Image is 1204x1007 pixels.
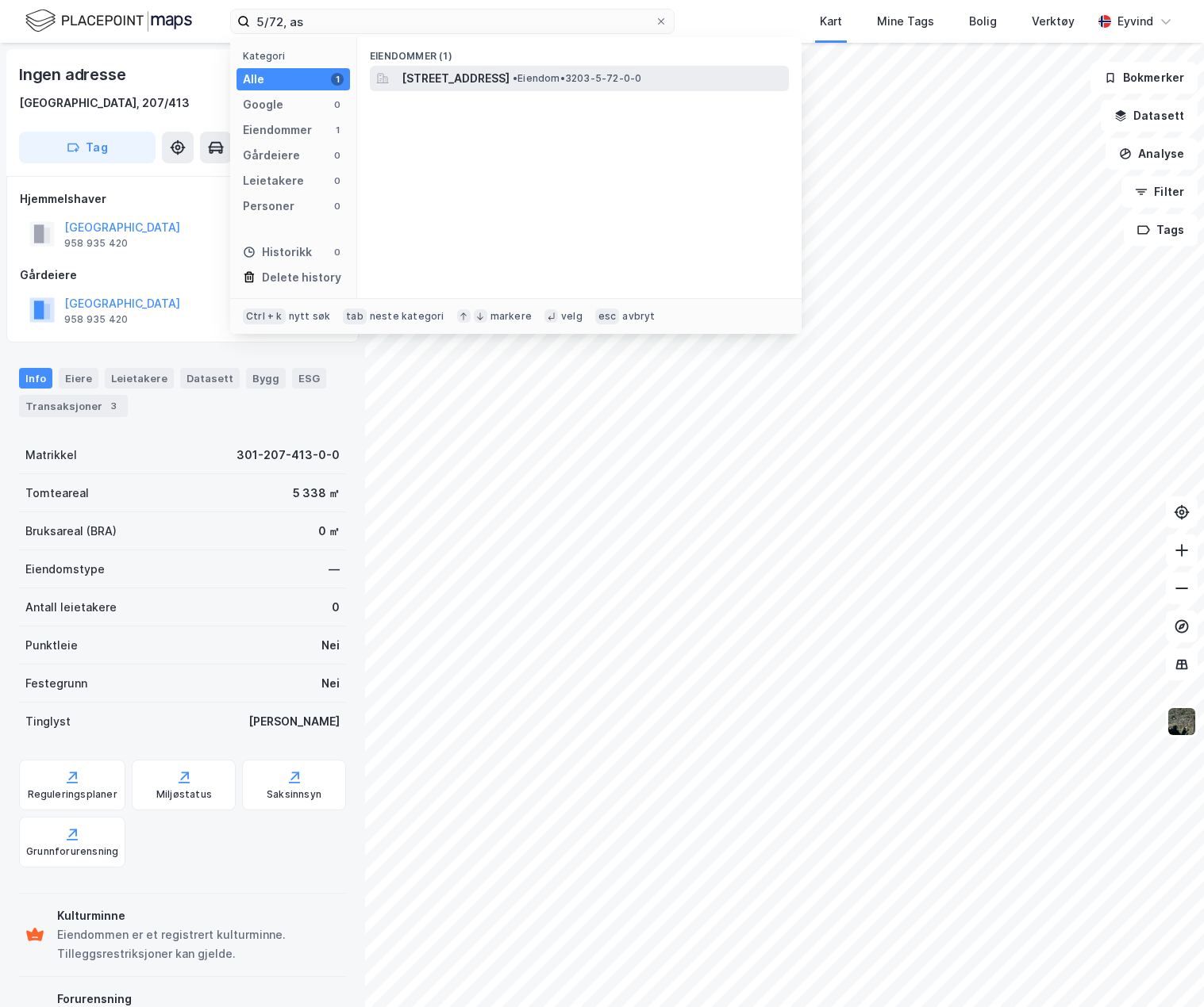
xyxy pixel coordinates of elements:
div: 0 [331,98,344,111]
div: Info [19,368,52,389]
div: Reguleringsplaner [28,788,117,801]
div: Verktøy [1032,12,1075,31]
div: 0 [331,246,344,258]
div: tab [343,308,367,324]
div: Grunnforurensning [26,845,118,858]
div: Historikk [243,243,312,262]
div: avbryt [622,310,655,323]
div: neste kategori [370,310,444,323]
div: Delete history [262,268,341,287]
div: Mine Tags [877,12,934,31]
button: Tags [1124,214,1198,246]
div: [GEOGRAPHIC_DATA], 207/413 [19,94,190,113]
div: nytt søk [289,310,331,323]
div: 958 935 420 [64,313,128,326]
div: Saksinnsyn [267,788,321,801]
span: • [513,72,517,84]
div: Kulturminne [57,906,340,925]
div: Kart [820,12,842,31]
div: Bolig [969,12,997,31]
div: 5 338 ㎡ [293,484,340,503]
div: Eiendommer [243,121,312,140]
div: Miljøstatus [156,788,212,801]
div: Eiendommer (1) [357,37,802,66]
div: Hjemmelshaver [20,190,345,209]
input: Søk på adresse, matrikkel, gårdeiere, leietakere eller personer [250,10,655,33]
div: Eiendomstype [25,560,105,579]
div: 0 [332,598,340,617]
div: Gårdeiere [20,266,345,285]
div: Punktleie [25,636,78,655]
button: Datasett [1101,100,1198,132]
div: 301-207-413-0-0 [237,446,340,465]
button: Analyse [1106,138,1198,170]
div: esc [595,308,620,324]
div: Kontrollprogram for chat [1125,931,1204,1007]
div: Bruksareal (BRA) [25,522,117,541]
div: Personer [243,197,294,216]
div: Leietakere [105,368,174,389]
div: Gårdeiere [243,146,300,165]
div: Kategori [243,50,350,62]
span: Eiendom • 3203-5-72-0-0 [513,72,641,85]
div: Google [243,95,283,114]
div: Eiendommen er et registrert kulturminne. Tilleggsrestriksjoner kan gjelde. [57,925,340,963]
button: Tag [19,132,156,163]
div: ESG [292,368,326,389]
div: Bygg [246,368,286,389]
div: 3 [106,398,121,414]
div: Nei [321,674,340,693]
div: Antall leietakere [25,598,117,617]
div: Nei [321,636,340,655]
div: Eyvind [1117,12,1153,31]
div: Festegrunn [25,674,87,693]
div: 1 [331,73,344,86]
button: Bokmerker [1091,62,1198,94]
div: Tomteareal [25,484,89,503]
img: 9k= [1167,706,1197,737]
div: Transaksjoner [19,395,128,417]
img: logo.f888ab2527a4732fd821a326f86c7f29.svg [25,7,192,35]
div: 0 [331,174,344,187]
div: Alle [243,70,264,89]
div: [PERSON_NAME] [248,712,340,731]
button: Filter [1121,176,1198,208]
div: Datasett [180,368,240,389]
div: 0 [331,149,344,162]
div: — [329,560,340,579]
div: markere [490,310,532,323]
div: 0 ㎡ [318,522,340,541]
div: Eiere [59,368,98,389]
div: Tinglyst [25,712,71,731]
div: Ingen adresse [19,62,129,87]
div: 0 [331,200,344,213]
div: Matrikkel [25,446,77,465]
span: [STREET_ADDRESS] [402,69,510,88]
iframe: Chat Widget [1125,931,1204,1007]
div: 1 [331,124,344,136]
div: Leietakere [243,171,304,190]
div: velg [561,310,583,323]
div: Ctrl + k [243,308,286,324]
div: 958 935 420 [64,237,128,250]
